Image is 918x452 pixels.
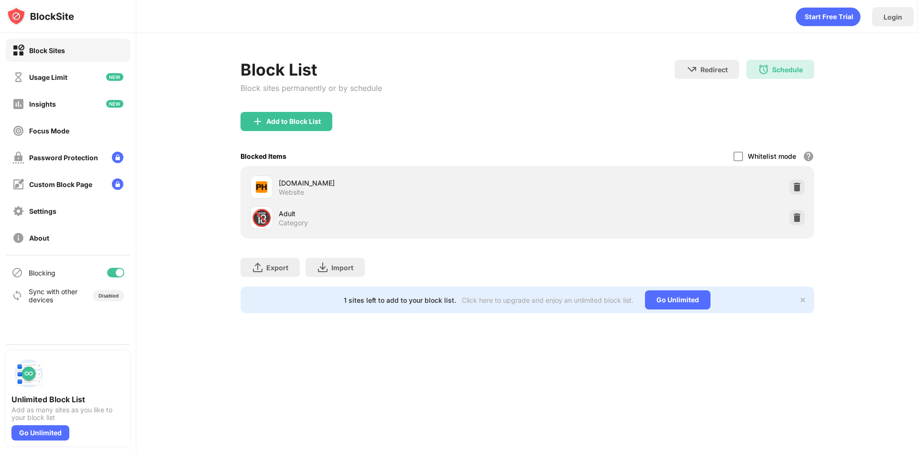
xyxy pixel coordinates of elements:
div: Login [884,13,902,21]
div: Block sites permanently or by schedule [240,83,382,93]
img: block-on.svg [12,44,24,56]
img: customize-block-page-off.svg [12,178,24,190]
div: Blocking [29,269,55,277]
img: favicons [256,181,267,193]
div: Block Sites [29,46,65,55]
div: Adult [279,209,527,219]
img: x-button.svg [799,296,807,304]
div: Unlimited Block List [11,395,124,404]
img: about-off.svg [12,232,24,244]
div: Add as many sites as you like to your block list [11,406,124,421]
div: Block List [240,60,382,79]
div: Blocked Items [240,152,286,160]
div: Import [331,264,353,272]
img: new-icon.svg [106,73,123,81]
div: 1 sites left to add to your block list. [344,296,456,304]
div: Sync with other devices [29,287,78,304]
div: Insights [29,100,56,108]
div: 🔞 [251,208,272,228]
img: time-usage-off.svg [12,71,24,83]
div: Go Unlimited [645,290,710,309]
div: Custom Block Page [29,180,92,188]
div: Add to Block List [266,118,321,125]
img: logo-blocksite.svg [7,7,74,26]
div: [DOMAIN_NAME] [279,178,527,188]
img: lock-menu.svg [112,178,123,190]
div: Whitelist mode [748,152,796,160]
div: animation [796,7,861,26]
div: About [29,234,49,242]
div: Settings [29,207,56,215]
div: Category [279,219,308,227]
img: push-block-list.svg [11,356,46,391]
img: blocking-icon.svg [11,267,23,278]
div: Redirect [700,66,728,74]
img: focus-off.svg [12,125,24,137]
div: Export [266,264,288,272]
div: Disabled [98,293,119,298]
div: Click here to upgrade and enjoy an unlimited block list. [462,296,634,304]
img: sync-icon.svg [11,290,23,301]
div: Focus Mode [29,127,69,135]
img: new-icon.svg [106,100,123,108]
div: Usage Limit [29,73,67,81]
div: Website [279,188,304,197]
img: insights-off.svg [12,98,24,110]
div: Password Protection [29,154,98,162]
img: lock-menu.svg [112,152,123,163]
img: password-protection-off.svg [12,152,24,164]
div: Go Unlimited [11,425,69,441]
div: Schedule [772,66,803,74]
img: settings-off.svg [12,205,24,217]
